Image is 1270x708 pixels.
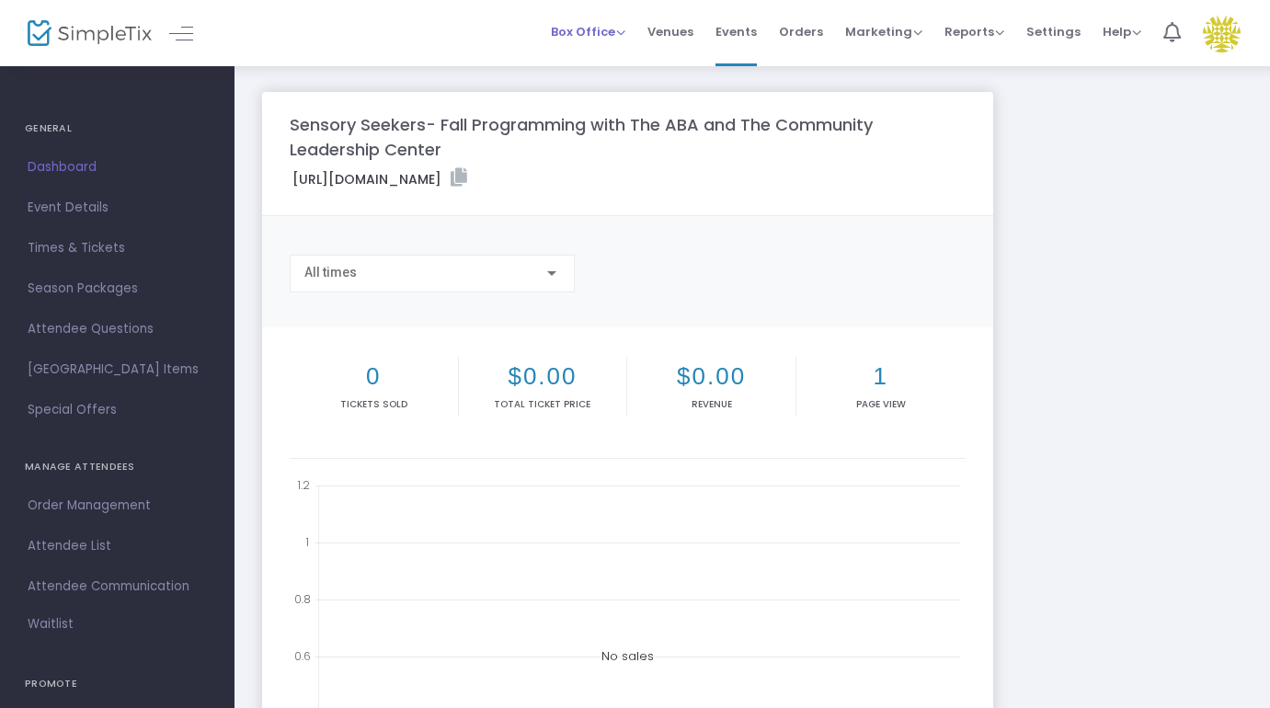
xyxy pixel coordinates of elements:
[800,397,962,411] p: Page View
[845,23,922,40] span: Marketing
[647,8,693,55] span: Venues
[28,615,74,634] span: Waitlist
[28,277,207,301] span: Season Packages
[28,575,207,599] span: Attendee Communication
[463,397,624,411] p: Total Ticket Price
[800,362,962,391] h2: 1
[28,196,207,220] span: Event Details
[1103,23,1141,40] span: Help
[944,23,1004,40] span: Reports
[551,23,625,40] span: Box Office
[631,362,792,391] h2: $0.00
[28,317,207,341] span: Attendee Questions
[28,155,207,179] span: Dashboard
[293,362,454,391] h2: 0
[28,358,207,382] span: [GEOGRAPHIC_DATA] Items
[28,236,207,260] span: Times & Tickets
[779,8,823,55] span: Orders
[631,397,792,411] p: Revenue
[25,666,210,702] h4: PROMOTE
[304,265,357,280] span: All times
[25,110,210,147] h4: GENERAL
[463,362,624,391] h2: $0.00
[28,534,207,558] span: Attendee List
[28,398,207,422] span: Special Offers
[28,494,207,518] span: Order Management
[293,397,454,411] p: Tickets sold
[1026,8,1081,55] span: Settings
[25,449,210,485] h4: MANAGE ATTENDEES
[715,8,757,55] span: Events
[292,168,467,189] label: [URL][DOMAIN_NAME]
[290,112,966,162] m-panel-title: Sensory Seekers- Fall Programming with The ABA and The Community Leadership Center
